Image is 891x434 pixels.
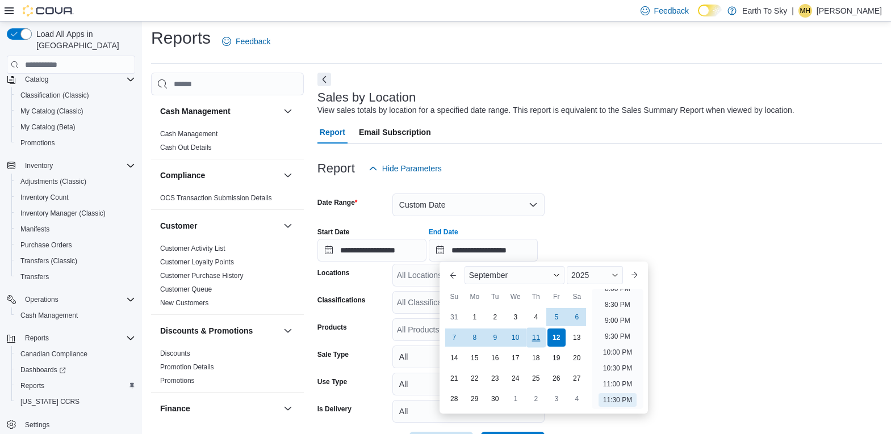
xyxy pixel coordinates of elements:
[160,377,195,385] a: Promotions
[16,363,135,377] span: Dashboards
[160,258,234,267] span: Customer Loyalty Points
[317,104,794,116] div: View sales totals by location for a specified date range. This report is equivalent to the Sales ...
[20,73,53,86] button: Catalog
[317,268,350,277] label: Locations
[11,87,140,103] button: Classification (Classic)
[11,346,140,362] button: Canadian Compliance
[486,369,504,387] div: day-23
[392,193,545,216] button: Custom Date
[742,4,787,18] p: Earth To Sky
[11,174,140,189] button: Adjustments (Classic)
[281,168,295,182] button: Compliance
[466,369,484,387] div: day-22
[568,369,586,387] div: day-27
[16,120,135,134] span: My Catalog (Beta)
[486,328,504,347] div: day-9
[465,266,564,284] div: Button. Open the month selector. September is currently selected.
[547,308,566,326] div: day-5
[527,349,545,367] div: day-18
[11,221,140,237] button: Manifests
[16,207,135,220] span: Inventory Manager (Classic)
[2,71,140,87] button: Catalog
[445,349,463,367] div: day-14
[160,363,214,371] a: Promotion Details
[20,418,135,432] span: Settings
[11,135,140,151] button: Promotions
[11,394,140,410] button: [US_STATE] CCRS
[20,331,135,345] span: Reports
[445,369,463,387] div: day-21
[527,369,545,387] div: day-25
[281,219,295,233] button: Customer
[20,293,63,306] button: Operations
[16,136,60,150] a: Promotions
[281,402,295,415] button: Finance
[469,271,508,280] span: September
[547,288,566,306] div: Fr
[20,159,135,172] span: Inventory
[567,266,623,284] div: Button. Open the year selector. 2025 is currently selected.
[20,107,83,116] span: My Catalog (Classic)
[160,272,244,280] a: Customer Purchase History
[16,207,110,220] a: Inventory Manager (Classic)
[444,266,462,284] button: Previous Month
[568,308,586,326] div: day-6
[547,349,566,367] div: day-19
[160,106,279,117] button: Cash Management
[625,266,643,284] button: Next month
[11,119,140,135] button: My Catalog (Beta)
[445,288,463,306] div: Su
[16,238,77,252] a: Purchase Orders
[429,227,458,237] label: End Date
[466,349,484,367] div: day-15
[281,104,295,118] button: Cash Management
[20,177,86,186] span: Adjustments (Classic)
[11,362,140,378] a: Dashboards
[392,345,545,368] button: All
[20,397,80,406] span: [US_STATE] CCRS
[317,73,331,86] button: Next
[160,271,244,280] span: Customer Purchase History
[599,361,637,375] li: 10:30 PM
[507,390,525,408] div: day-1
[486,288,504,306] div: Tu
[25,161,53,170] span: Inventory
[160,220,279,231] button: Customer
[16,270,53,284] a: Transfers
[444,307,587,409] div: September, 2025
[16,254,135,268] span: Transfers (Classic)
[11,189,140,205] button: Inventory Count
[160,298,208,307] span: New Customers
[160,403,190,414] h3: Finance
[382,163,442,174] span: Hide Parameters
[16,89,135,102] span: Classification (Classic)
[364,157,446,180] button: Hide Parameters
[16,89,94,102] a: Classification (Classic)
[151,27,211,49] h1: Reports
[16,191,73,204] a: Inventory Count
[507,308,525,326] div: day-3
[547,369,566,387] div: day-26
[11,307,140,323] button: Cash Management
[698,5,722,16] input: Dark Mode
[568,349,586,367] div: day-20
[599,377,637,391] li: 11:00 PM
[317,377,347,386] label: Use Type
[798,4,812,18] div: Michelle Hinton
[160,194,272,202] a: OCS Transaction Submission Details
[568,328,586,347] div: day-13
[16,120,80,134] a: My Catalog (Beta)
[466,328,484,347] div: day-8
[20,123,76,132] span: My Catalog (Beta)
[568,288,586,306] div: Sa
[507,288,525,306] div: We
[466,308,484,326] div: day-1
[2,416,140,433] button: Settings
[792,4,794,18] p: |
[20,349,87,359] span: Canadian Compliance
[160,130,217,138] a: Cash Management
[16,104,88,118] a: My Catalog (Classic)
[527,390,545,408] div: day-2
[16,309,135,322] span: Cash Management
[160,285,212,293] a: Customer Queue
